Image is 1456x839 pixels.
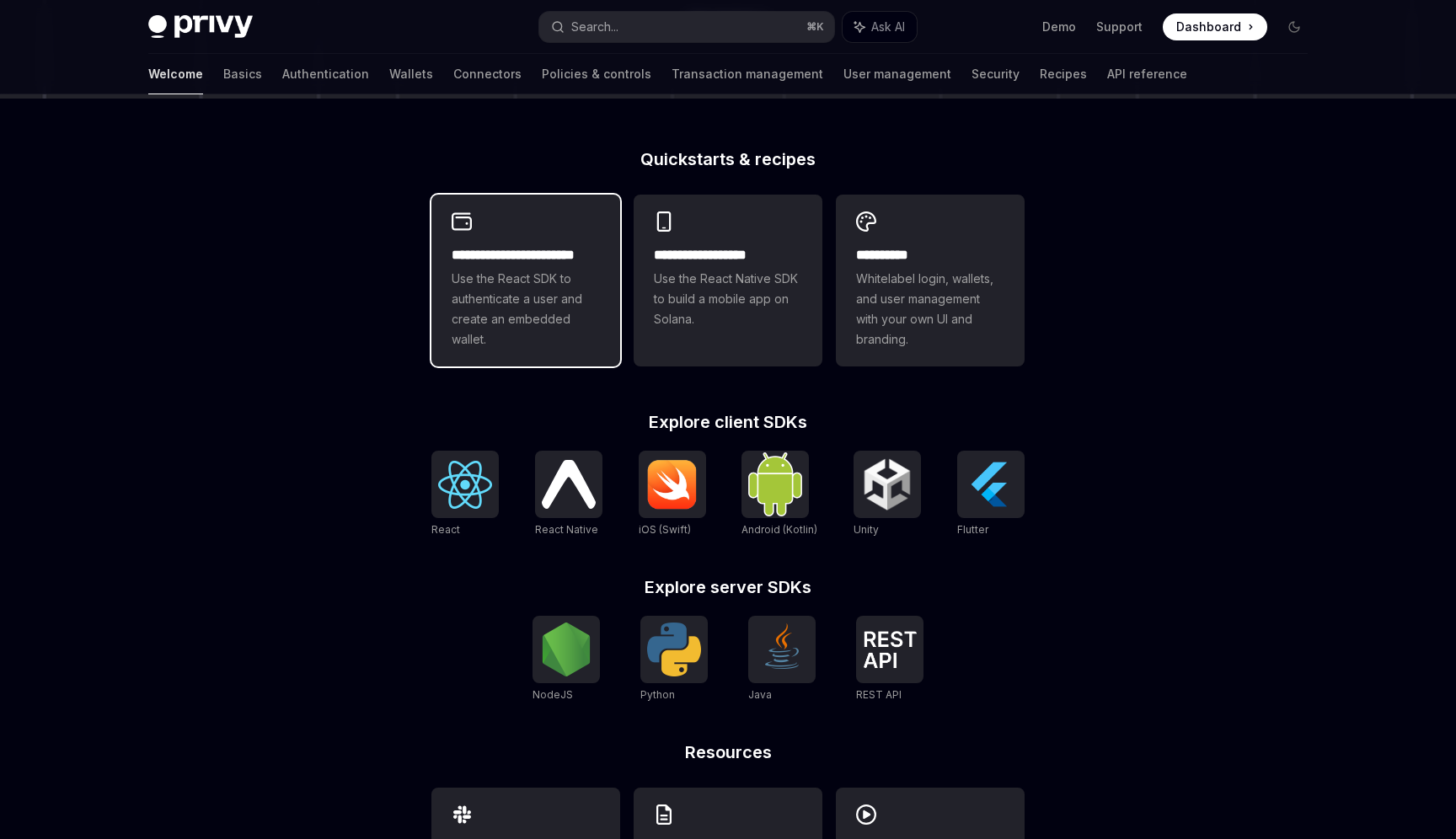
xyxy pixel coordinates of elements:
[438,461,492,509] img: React
[806,20,824,34] span: ⌘ K
[654,269,802,329] span: Use the React Native SDK to build a mobile app on Solana.
[640,616,708,703] a: PythonPython
[856,616,923,703] a: REST APIREST API
[431,744,1025,761] h2: Resources
[672,54,823,94] a: Transaction management
[639,523,691,536] span: iOS (Swift)
[533,616,600,703] a: NodeJSNodeJS
[755,623,809,676] img: Java
[223,54,262,94] a: Basics
[539,12,834,42] button: Search...⌘K
[542,54,651,94] a: Policies & controls
[748,688,772,701] span: Java
[1042,19,1076,35] a: Demo
[836,195,1025,366] a: **** *****Whitelabel login, wallets, and user management with your own UI and branding.
[1163,13,1267,40] a: Dashboard
[1107,54,1187,94] a: API reference
[148,15,253,39] img: dark logo
[647,623,701,676] img: Python
[634,195,822,366] a: **** **** **** ***Use the React Native SDK to build a mobile app on Solana.
[640,688,675,701] span: Python
[964,457,1018,511] img: Flutter
[1281,13,1308,40] button: Toggle dark mode
[282,54,369,94] a: Authentication
[856,269,1004,350] span: Whitelabel login, wallets, and user management with your own UI and branding.
[741,523,817,536] span: Android (Kotlin)
[957,451,1025,538] a: FlutterFlutter
[535,523,598,536] span: React Native
[860,457,914,511] img: Unity
[431,579,1025,596] h2: Explore server SDKs
[748,452,802,516] img: Android (Kotlin)
[1176,19,1241,35] span: Dashboard
[639,451,706,538] a: iOS (Swift)iOS (Swift)
[871,19,905,35] span: Ask AI
[542,460,596,508] img: React Native
[535,451,602,538] a: React NativeReact Native
[741,451,817,538] a: Android (Kotlin)Android (Kotlin)
[1040,54,1087,94] a: Recipes
[957,523,988,536] span: Flutter
[843,54,951,94] a: User management
[1096,19,1143,35] a: Support
[431,414,1025,430] h2: Explore client SDKs
[856,688,902,701] span: REST API
[539,623,593,676] img: NodeJS
[863,631,917,668] img: REST API
[533,688,573,701] span: NodeJS
[452,269,600,350] span: Use the React SDK to authenticate a user and create an embedded wallet.
[748,616,816,703] a: JavaJava
[431,451,499,538] a: ReactReact
[453,54,522,94] a: Connectors
[972,54,1020,94] a: Security
[854,523,879,536] span: Unity
[431,151,1025,168] h2: Quickstarts & recipes
[148,54,203,94] a: Welcome
[389,54,433,94] a: Wallets
[431,523,460,536] span: React
[645,459,699,510] img: iOS (Swift)
[571,17,618,37] div: Search...
[854,451,921,538] a: UnityUnity
[843,12,917,42] button: Ask AI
